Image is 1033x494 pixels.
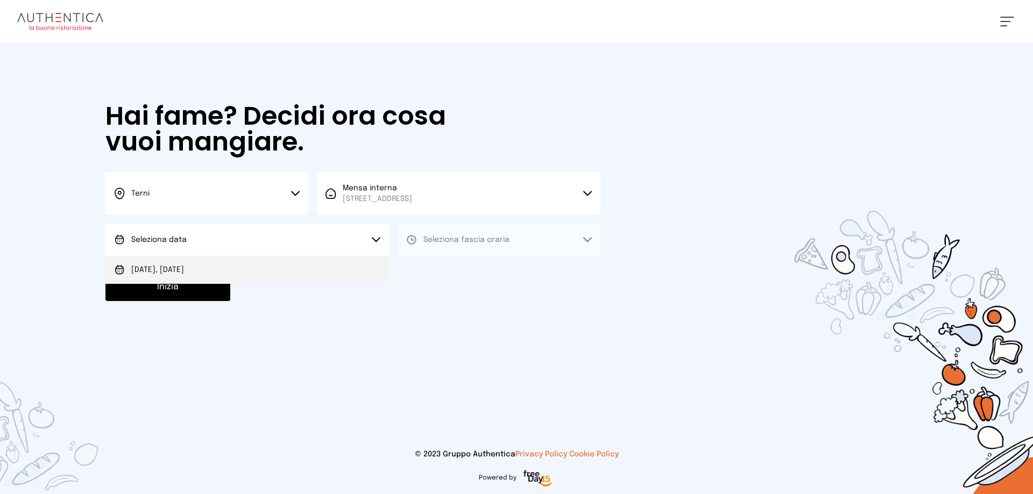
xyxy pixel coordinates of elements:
span: Seleziona fascia oraria [423,236,510,244]
span: Seleziona data [131,236,187,244]
span: [DATE], [DATE] [131,264,184,275]
button: Seleziona data [105,224,389,256]
img: logo-freeday.3e08031.png [521,468,555,490]
span: Powered by [479,474,516,482]
p: © 2023 Gruppo Authentica [17,449,1016,460]
button: Inizia [105,273,230,301]
a: Cookie Policy [569,450,619,458]
a: Privacy Policy [515,450,567,458]
button: Seleziona fascia oraria [398,224,600,256]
